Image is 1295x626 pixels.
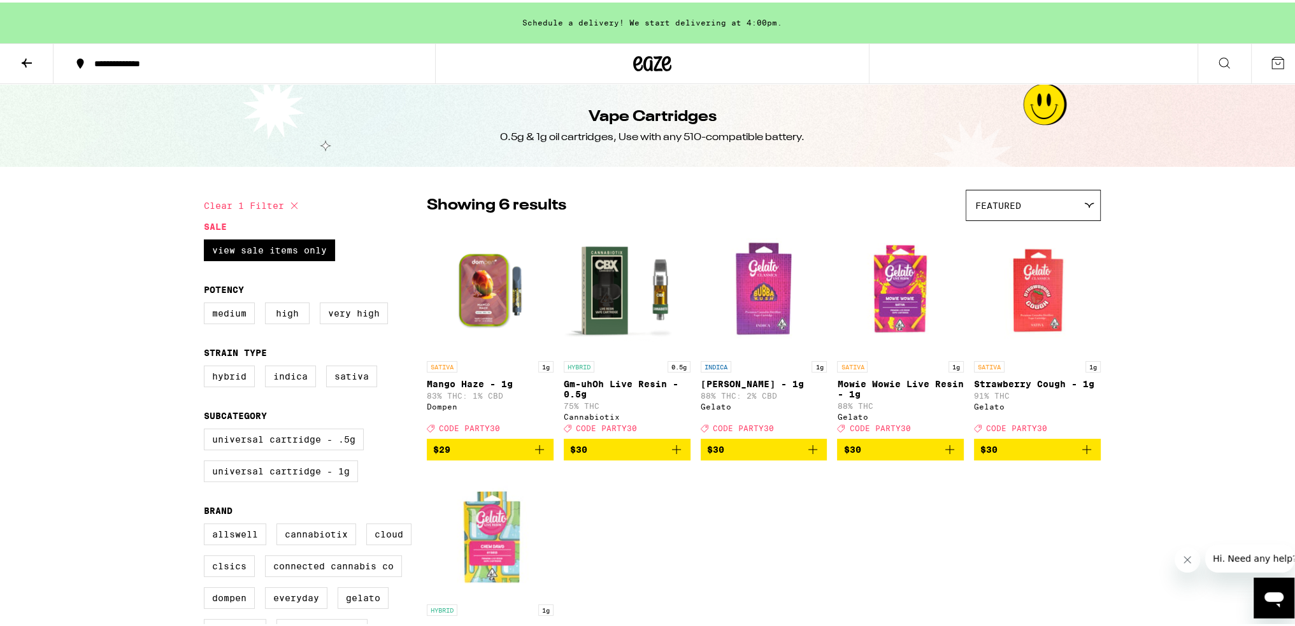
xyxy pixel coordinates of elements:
[974,400,1101,408] div: Gelato
[204,408,267,418] legend: Subcategory
[837,225,964,352] img: Gelato - Mowie Wowie Live Resin - 1g
[427,400,554,408] div: Dompen
[837,399,964,408] p: 88% THC
[326,363,377,385] label: Sativa
[837,436,964,458] button: Add to bag
[564,436,690,458] button: Add to bag
[204,219,227,229] legend: Sale
[837,225,964,436] a: Open page for Mowie Wowie Live Resin - 1g from Gelato
[320,300,388,322] label: Very High
[564,399,690,408] p: 75% THC
[564,410,690,418] div: Cannabiotix
[427,389,554,397] p: 83% THC: 1% CBD
[204,426,364,448] label: Universal Cartridge - .5g
[427,602,457,613] p: HYBRID
[427,468,554,595] img: Gelato - Chem Dawg Live Resin - 1g
[564,359,594,370] p: HYBRID
[204,585,255,606] label: Dompen
[538,359,554,370] p: 1g
[204,237,335,259] label: View Sale Items Only
[433,442,450,452] span: $29
[204,187,302,219] button: Clear 1 filter
[427,192,566,214] p: Showing 6 results
[564,225,690,352] img: Cannabiotix - Gm-uhOh Live Resin - 0.5g
[427,225,554,352] img: Dompen - Mango Haze - 1g
[204,458,358,480] label: Universal Cartridge - 1g
[204,553,255,574] label: CLSICS
[589,104,717,125] h1: Vape Cartridges
[948,359,964,370] p: 1g
[843,442,861,452] span: $30
[265,300,310,322] label: High
[204,363,255,385] label: Hybrid
[701,359,731,370] p: INDICA
[439,422,500,430] span: CODE PARTY30
[204,282,244,292] legend: Potency
[265,585,327,606] label: Everyday
[837,410,964,418] div: Gelato
[974,376,1101,387] p: Strawberry Cough - 1g
[701,225,827,436] a: Open page for Bubba Kush - 1g from Gelato
[570,442,587,452] span: $30
[701,400,827,408] div: Gelato
[986,422,1047,430] span: CODE PARTY30
[837,376,964,397] p: Mowie Wowie Live Resin - 1g
[427,376,554,387] p: Mango Haze - 1g
[8,9,92,19] span: Hi. Need any help?
[538,602,554,613] p: 1g
[366,521,411,543] label: Cloud
[837,359,868,370] p: SATIVA
[204,521,266,543] label: Allswell
[576,422,637,430] span: CODE PARTY30
[1085,359,1101,370] p: 1g
[1205,542,1294,570] iframe: Message from company
[974,225,1101,436] a: Open page for Strawberry Cough - 1g from Gelato
[849,422,910,430] span: CODE PARTY30
[975,198,1021,208] span: Featured
[701,376,827,387] p: [PERSON_NAME] - 1g
[701,225,827,352] img: Gelato - Bubba Kush - 1g
[265,553,402,574] label: Connected Cannabis Co
[564,376,690,397] p: Gm-uhOh Live Resin - 0.5g
[974,389,1101,397] p: 91% THC
[668,359,690,370] p: 0.5g
[701,436,827,458] button: Add to bag
[204,345,267,355] legend: Strain Type
[427,436,554,458] button: Add to bag
[974,436,1101,458] button: Add to bag
[1254,575,1294,616] iframe: Button to launch messaging window
[974,225,1101,352] img: Gelato - Strawberry Cough - 1g
[713,422,774,430] span: CODE PARTY30
[204,300,255,322] label: Medium
[204,503,233,513] legend: Brand
[812,359,827,370] p: 1g
[500,128,805,142] div: 0.5g & 1g oil cartridges, Use with any 510-compatible battery.
[974,359,1005,370] p: SATIVA
[564,225,690,436] a: Open page for Gm-uhOh Live Resin - 0.5g from Cannabiotix
[701,389,827,397] p: 88% THC: 2% CBD
[427,225,554,436] a: Open page for Mango Haze - 1g from Dompen
[276,521,356,543] label: Cannabiotix
[707,442,724,452] span: $30
[427,359,457,370] p: SATIVA
[265,363,316,385] label: Indica
[338,585,389,606] label: Gelato
[980,442,998,452] span: $30
[1175,544,1200,570] iframe: Close message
